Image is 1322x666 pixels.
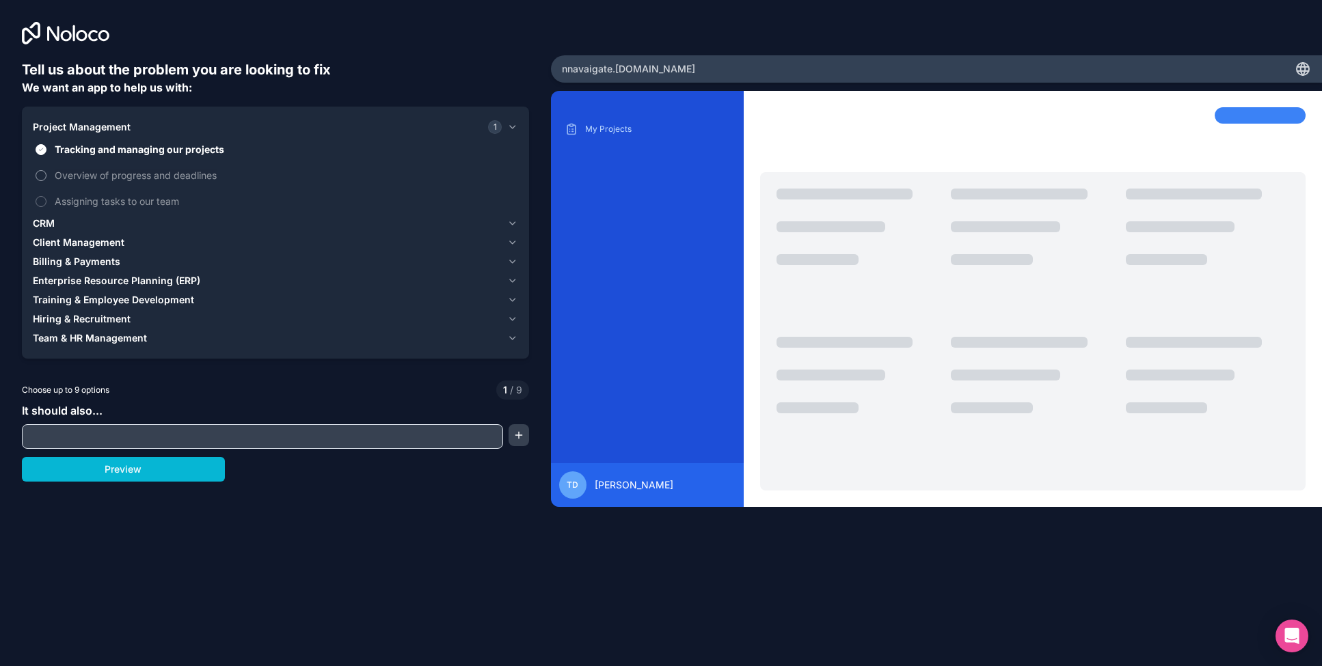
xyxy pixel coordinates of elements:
span: TD [567,480,578,490]
span: 1 [488,120,502,134]
p: My Projects [585,124,730,135]
span: / [510,384,513,396]
button: Billing & Payments [33,252,518,271]
button: Tracking and managing our projects [36,144,46,155]
button: Project Management1 [33,117,518,137]
span: We want an app to help us with: [22,81,192,94]
button: Team & HR Management [33,329,518,348]
button: CRM [33,214,518,233]
span: Project Management [33,120,131,134]
span: It should also... [22,404,103,417]
span: Billing & Payments [33,255,120,268]
span: Hiring & Recruitment [33,312,131,326]
div: Project Management1 [33,137,518,214]
button: Client Management [33,233,518,252]
span: [PERSON_NAME] [595,478,673,492]
h6: Tell us about the problem you are looking to fix [22,60,529,79]
button: Preview [22,457,225,482]
button: Hiring & Recruitment [33,309,518,329]
button: Enterprise Resource Planning (ERP) [33,271,518,290]
button: Assigning tasks to our team [36,196,46,207]
span: Training & Employee Development [33,293,194,307]
span: Choose up to 9 options [22,384,109,396]
span: CRM [33,217,55,230]
span: 1 [503,383,507,397]
button: Overview of progress and deadlines [36,170,46,181]
span: Team & HR Management [33,331,147,345]
span: Enterprise Resource Planning (ERP) [33,274,200,288]
button: Training & Employee Development [33,290,518,309]
span: nnavaigate .[DOMAIN_NAME] [562,62,695,76]
span: Overview of progress and deadlines [55,168,515,182]
div: Open Intercom Messenger [1276,620,1308,652]
span: Tracking and managing our projects [55,142,515,156]
div: scrollable content [562,118,733,452]
span: Client Management [33,236,124,249]
span: Assigning tasks to our team [55,194,515,208]
span: 9 [507,383,522,397]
